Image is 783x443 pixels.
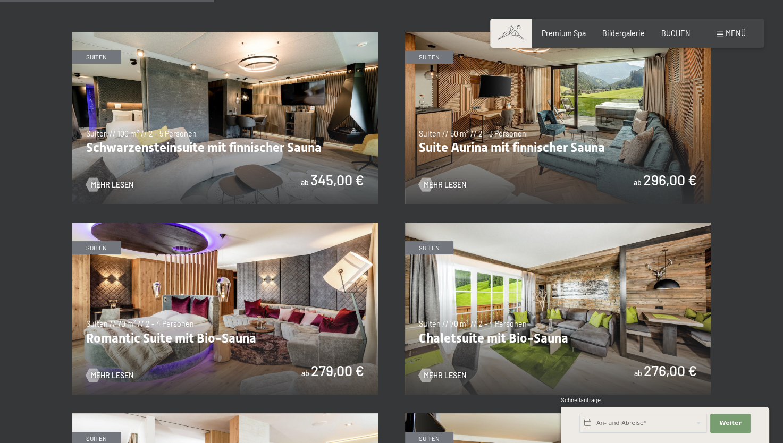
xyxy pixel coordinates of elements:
a: BUCHEN [661,29,691,38]
a: Schwarzensteinsuite mit finnischer Sauna [72,32,378,38]
span: Mehr Lesen [91,180,133,190]
a: Bildergalerie [602,29,645,38]
a: Mehr Lesen [419,370,466,381]
a: Suite Aurina mit finnischer Sauna [405,32,711,38]
img: Chaletsuite mit Bio-Sauna [405,223,711,395]
span: Mehr Lesen [424,180,466,190]
img: Suite Aurina mit finnischer Sauna [405,32,711,204]
span: Weiter [719,419,742,428]
a: Family Suite [72,413,378,419]
a: Romantic Suite mit Bio-Sauna [72,223,378,228]
span: Mehr Lesen [91,370,133,381]
a: Chaletsuite mit Bio-Sauna [405,223,711,228]
a: Alpin Studio [405,413,711,419]
img: Schwarzensteinsuite mit finnischer Sauna [72,32,378,204]
a: Premium Spa [542,29,586,38]
img: Romantic Suite mit Bio-Sauna [72,223,378,395]
span: Schnellanfrage [561,396,601,403]
span: Menü [726,29,746,38]
button: Weiter [710,414,751,433]
a: Mehr Lesen [419,180,466,190]
a: Mehr Lesen [86,370,133,381]
a: Mehr Lesen [86,180,133,190]
span: Mehr Lesen [424,370,466,381]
